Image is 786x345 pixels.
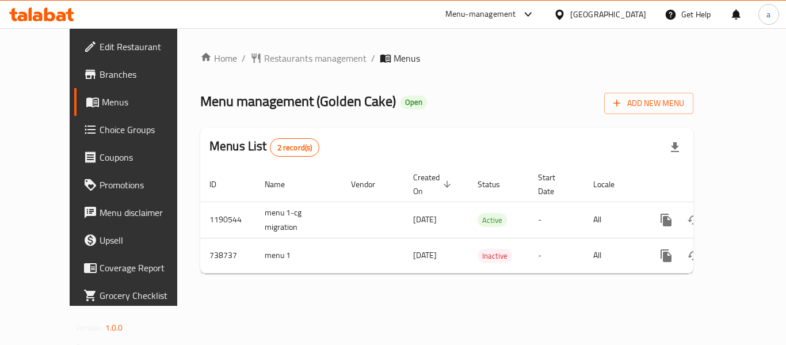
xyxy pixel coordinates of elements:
[604,93,693,114] button: Add New Menu
[529,238,584,273] td: -
[538,170,570,198] span: Start Date
[478,177,515,191] span: Status
[200,202,255,238] td: 1190544
[413,170,455,198] span: Created On
[200,88,396,114] span: Menu management ( Golden Cake )
[100,233,192,247] span: Upsell
[100,150,192,164] span: Coupons
[653,206,680,234] button: more
[74,171,201,199] a: Promotions
[200,167,772,274] table: enhanced table
[478,249,512,263] span: Inactive
[209,138,319,157] h2: Menus List
[584,202,643,238] td: All
[680,206,708,234] button: Change Status
[100,261,192,275] span: Coverage Report
[250,51,367,65] a: Restaurants management
[478,214,507,227] span: Active
[74,116,201,143] a: Choice Groups
[413,212,437,227] span: [DATE]
[74,226,201,254] a: Upsell
[265,177,300,191] span: Name
[680,242,708,270] button: Change Status
[529,202,584,238] td: -
[100,289,192,302] span: Grocery Checklist
[242,51,246,65] li: /
[255,202,342,238] td: menu 1-cg migration
[200,51,693,65] nav: breadcrumb
[400,96,427,109] div: Open
[209,177,231,191] span: ID
[200,51,237,65] a: Home
[200,238,255,273] td: 738737
[766,8,770,21] span: a
[351,177,390,191] span: Vendor
[661,134,689,161] div: Export file
[570,8,646,21] div: [GEOGRAPHIC_DATA]
[74,143,201,171] a: Coupons
[74,33,201,60] a: Edit Restaurant
[102,95,192,109] span: Menus
[100,178,192,192] span: Promotions
[74,282,201,309] a: Grocery Checklist
[584,238,643,273] td: All
[105,320,123,335] span: 1.0.0
[75,320,104,335] span: Version:
[394,51,420,65] span: Menus
[100,206,192,219] span: Menu disclaimer
[255,238,342,273] td: menu 1
[613,96,684,111] span: Add New Menu
[270,142,319,153] span: 2 record(s)
[100,123,192,137] span: Choice Groups
[74,199,201,226] a: Menu disclaimer
[74,60,201,88] a: Branches
[371,51,375,65] li: /
[643,167,772,202] th: Actions
[100,40,192,54] span: Edit Restaurant
[74,254,201,282] a: Coverage Report
[264,51,367,65] span: Restaurants management
[100,67,192,81] span: Branches
[593,177,629,191] span: Locale
[400,97,427,107] span: Open
[653,242,680,270] button: more
[413,248,437,263] span: [DATE]
[74,88,201,116] a: Menus
[270,138,320,157] div: Total records count
[445,7,516,21] div: Menu-management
